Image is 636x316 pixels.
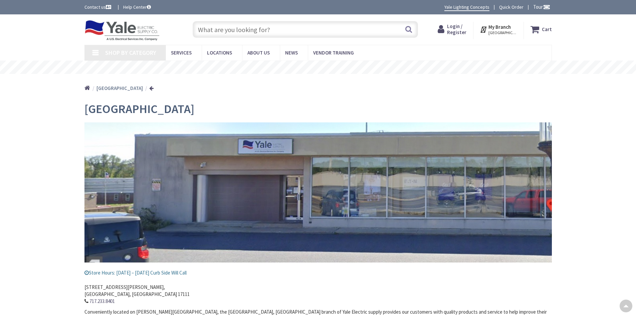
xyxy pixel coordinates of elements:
a: Contact us [84,4,113,10]
span: Login / Register [447,23,466,35]
a: Login / Register [438,23,466,35]
strong: Cart [542,23,552,35]
input: What are you looking for? [193,21,418,38]
span: [GEOGRAPHIC_DATA], [GEOGRAPHIC_DATA] [488,30,517,35]
span: Services [171,49,192,56]
img: Harrisburg Storefront_1.jpg [84,122,552,262]
span: Vendor Training [313,49,354,56]
a: Quick Order [499,4,523,10]
strong: My Branch [488,24,511,30]
span: About Us [247,49,270,56]
address: [STREET_ADDRESS][PERSON_NAME], [GEOGRAPHIC_DATA], [GEOGRAPHIC_DATA] 17111 [84,276,552,305]
span: Shop By Category [105,49,156,57]
strong: [GEOGRAPHIC_DATA] [96,85,143,91]
span: Tour [533,4,550,10]
span: Store Hours: [DATE] – [DATE] Curb Side Will Call [84,270,187,276]
a: Cart [531,23,552,35]
a: Yale Lighting Concepts [444,4,489,11]
span: News [285,49,298,56]
span: [GEOGRAPHIC_DATA] [84,101,194,116]
span: Locations [207,49,232,56]
a: Help Center [123,4,151,10]
div: My Branch [GEOGRAPHIC_DATA], [GEOGRAPHIC_DATA] [480,23,517,35]
img: Yale Electric Supply Co. [84,20,160,41]
a: 717.233.8401 [89,298,115,305]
